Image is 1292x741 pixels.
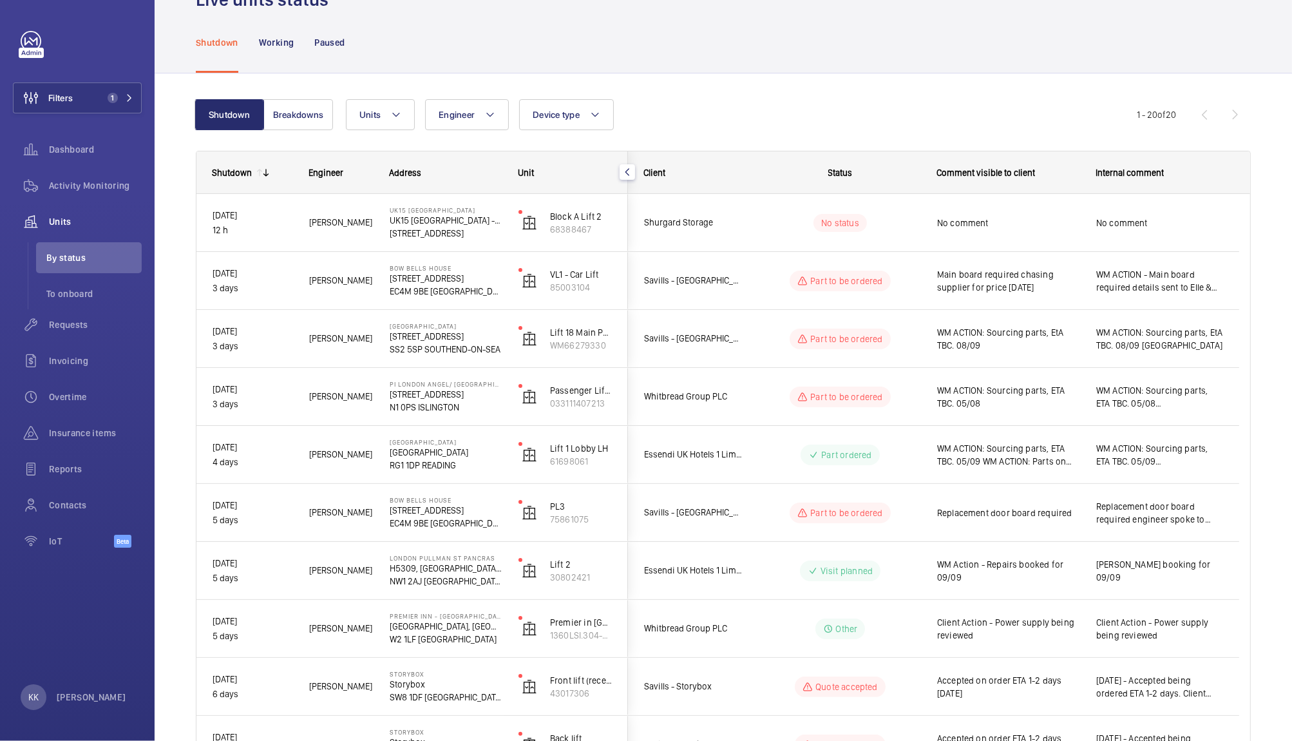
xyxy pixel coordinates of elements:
p: Storybox [390,670,502,678]
p: [DATE] [213,498,292,513]
span: [PERSON_NAME] [309,505,373,520]
p: [GEOGRAPHIC_DATA] [390,438,502,446]
span: Shurgard Storage [644,215,743,230]
p: LONDON PULLMAN ST PANCRAS [390,554,502,562]
span: Essendi UK Hotels 1 Limited [644,447,743,462]
p: Part to be ordered [810,332,882,345]
div: Press SPACE to select this row. [196,542,628,600]
p: Part to be ordered [810,390,882,403]
button: Filters1 [13,82,142,113]
span: Status [828,168,853,178]
span: By status [46,251,142,264]
span: Savills - [GEOGRAPHIC_DATA] [644,331,743,346]
span: Overtime [49,390,142,403]
span: of [1157,110,1166,120]
p: [STREET_ADDRESS] [390,388,502,401]
p: SS2 5SP SOUTHEND-ON-SEA [390,343,502,356]
p: Storybox [390,728,502,736]
span: Savills - Storybox [644,679,743,694]
span: Device type [533,110,580,120]
p: PL3 [550,500,612,513]
div: Press SPACE to select this row. [628,426,1239,484]
p: [DATE] [213,324,292,339]
span: Whitbread Group PLC [644,621,743,636]
span: [PERSON_NAME] [309,215,373,230]
span: Reports [49,463,142,476]
span: [PERSON_NAME] [309,563,373,578]
p: Part to be ordered [810,506,882,519]
span: Units [359,110,381,120]
img: elevator.svg [522,273,537,289]
p: Premier Inn - [GEOGRAPHIC_DATA] [390,612,502,620]
p: EC4M 9BE [GEOGRAPHIC_DATA] [390,285,502,298]
p: 5 days [213,629,292,644]
span: Filters [48,91,73,104]
img: elevator.svg [522,389,537,405]
span: 1 - 20 20 [1137,110,1176,119]
span: Savills - [GEOGRAPHIC_DATA] [644,505,743,520]
p: N1 0PS ISLINGTON [390,401,502,414]
p: Premier in [GEOGRAPHIC_DATA] 7 LH [550,616,612,629]
span: [PERSON_NAME] [309,679,373,694]
span: Engineer [309,168,343,178]
p: 6 days [213,687,292,702]
p: Visit planned [821,564,873,577]
div: Press SPACE to select this row. [196,426,628,484]
p: [STREET_ADDRESS] [390,330,502,343]
span: Internal comment [1096,168,1164,178]
p: 033111407213 [550,397,612,410]
p: EC4M 9BE [GEOGRAPHIC_DATA] [390,517,502,530]
span: Units [49,215,142,228]
span: Essendi UK Hotels 1 Limited [644,563,743,578]
span: Dashboard [49,143,142,156]
span: Activity Monitoring [49,179,142,192]
p: [DATE] [213,556,292,571]
span: Comment visible to client [936,168,1035,178]
p: Part to be ordered [810,274,882,287]
span: 1 [108,93,118,103]
span: Beta [114,535,131,548]
p: Lift 1 Lobby LH [550,442,612,455]
img: elevator.svg [522,505,537,521]
p: 61698061 [550,455,612,468]
p: [STREET_ADDRESS] [390,272,502,285]
span: [PERSON_NAME] [309,273,373,288]
span: WM ACTION: Sourcing parts, ETA TBC. 05/08 [GEOGRAPHIC_DATA] WM ACTION: Chased supplier. 08/09 [GE... [1096,384,1223,410]
span: Replacement door board required [937,506,1079,519]
span: WM Action - Repairs booked for 09/09 [937,558,1079,584]
p: 68388467 [550,223,612,236]
span: [DATE] - Accepted being ordered ETA 1-2 days. Client Action - Quote Q00021839 sent for new SIM cards [1096,674,1223,700]
span: No comment [1096,217,1223,229]
span: Whitbread Group PLC [644,389,743,404]
p: [STREET_ADDRESS] [390,504,502,517]
span: WM ACTION: Sourcing parts, ETA TBC. 05/09 WM ACTION: Parts on order, ETA 9th-10th. 05/09 [937,442,1079,468]
span: Client Action - Power supply being reviewed [937,616,1079,642]
span: [PERSON_NAME] [309,447,373,462]
p: Paused [314,36,345,49]
p: [GEOGRAPHIC_DATA] [390,322,502,330]
img: elevator.svg [522,563,537,579]
p: [DATE] [213,614,292,629]
p: 3 days [213,281,292,296]
img: elevator.svg [522,331,537,347]
p: Lift 18 Main Passenger Lift [550,326,612,339]
p: UK15 [GEOGRAPHIC_DATA] [390,206,502,214]
p: Block A Lift 2 [550,210,612,223]
img: elevator.svg [522,447,537,463]
span: Main board required chasing supplier for price [DATE] [937,268,1079,294]
p: [STREET_ADDRESS] [390,227,502,240]
span: WM ACTION: Sourcing parts, EtA TBC. 08/09 [937,326,1079,352]
div: Shutdown [212,168,252,178]
button: Shutdown [195,99,264,130]
span: Invoicing [49,354,142,367]
p: RG1 1DP READING [390,459,502,472]
p: Storybox [390,678,502,691]
p: Part ordered [821,448,871,461]
span: Insurance items [49,427,142,439]
span: Requests [49,318,142,331]
p: SW8 1DF [GEOGRAPHIC_DATA] [390,691,502,704]
p: [GEOGRAPHIC_DATA], [GEOGRAPHIC_DATA], [GEOGRAPHIC_DATA] [390,620,502,633]
p: Quote accepted [815,680,878,693]
p: 3 days [213,339,292,354]
span: WM ACTION: Sourcing parts, ETA TBC. 05/08 [937,384,1079,410]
